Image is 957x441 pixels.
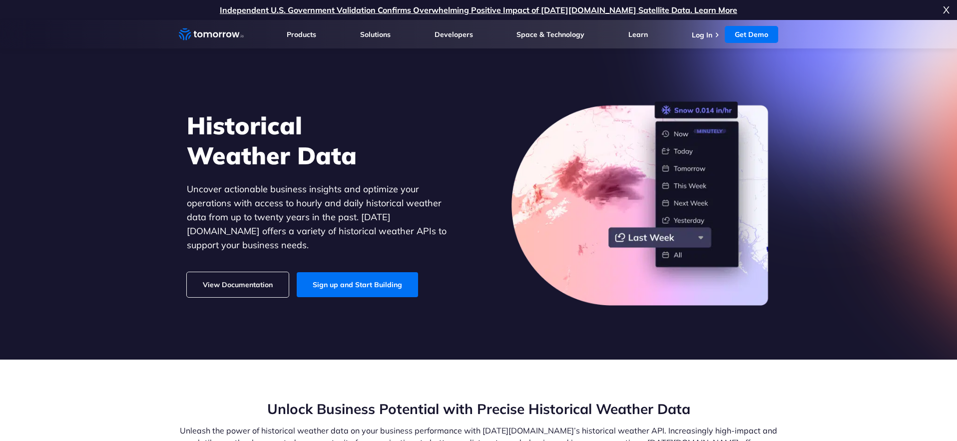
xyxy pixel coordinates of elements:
a: Home link [179,27,244,42]
a: Sign up and Start Building [297,272,418,297]
img: historical-weather-data.png.webp [511,101,770,306]
a: View Documentation [187,272,289,297]
a: Learn [628,30,648,39]
a: Get Demo [725,26,778,43]
h1: Historical Weather Data [187,110,462,170]
p: Uncover actionable business insights and optimize your operations with access to hourly and daily... [187,182,462,252]
a: Independent U.S. Government Validation Confirms Overwhelming Positive Impact of [DATE][DOMAIN_NAM... [220,5,737,15]
a: Log In [692,30,712,39]
h2: Unlock Business Potential with Precise Historical Weather Data [179,400,778,419]
a: Developers [435,30,473,39]
a: Space & Technology [516,30,584,39]
a: Solutions [360,30,391,39]
a: Products [287,30,316,39]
